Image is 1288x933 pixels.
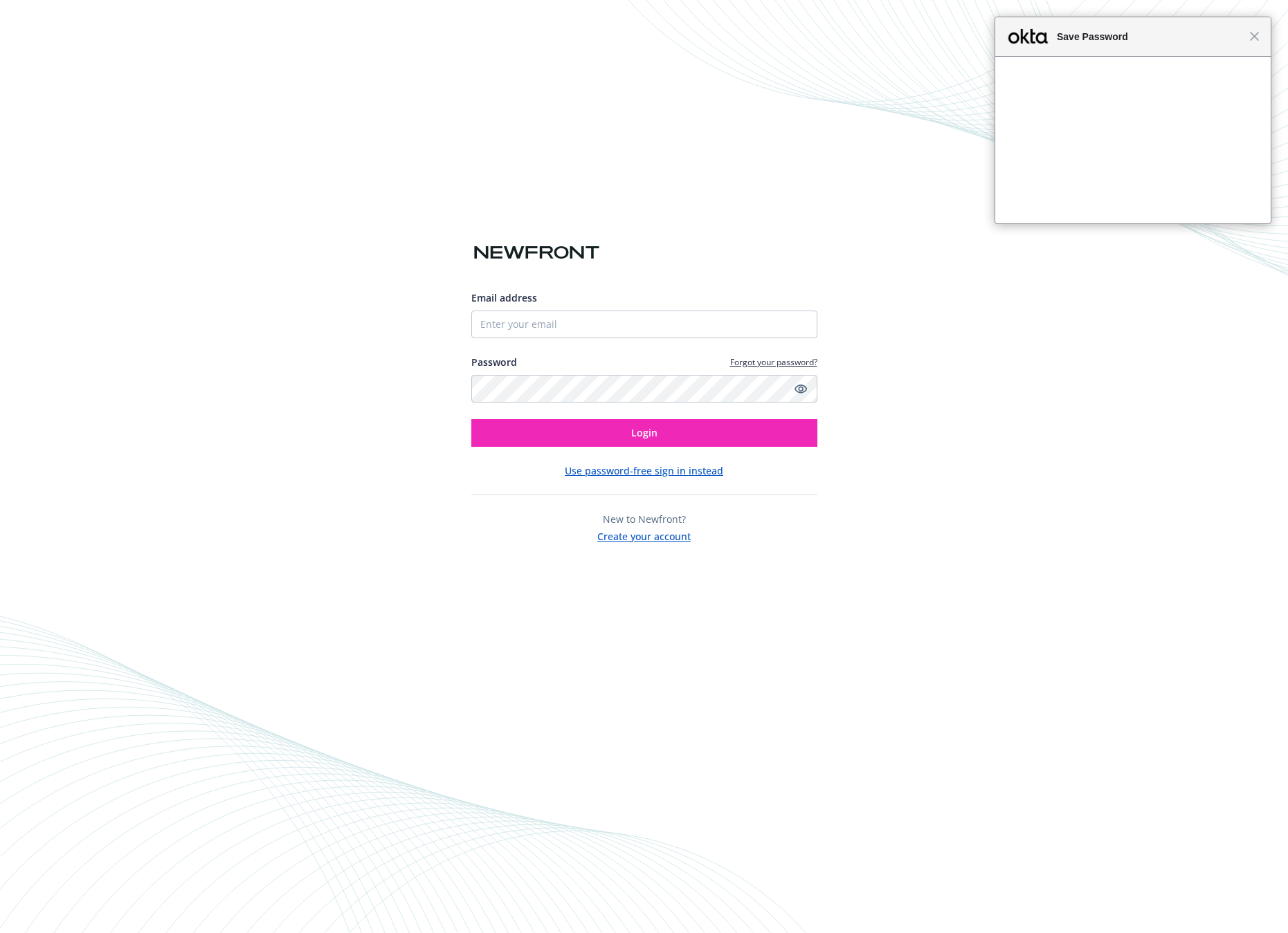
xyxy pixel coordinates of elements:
[792,380,809,397] a: Show password
[597,526,691,544] button: Create your account
[565,463,723,478] button: Use password-free sign in instead
[730,356,817,368] a: Forgot your password?
[471,241,602,265] img: Newfront logo
[1050,28,1249,45] span: Save Password
[471,291,537,304] span: Email address
[471,419,817,447] button: Login
[631,426,657,439] span: Login
[471,311,817,338] input: Enter your email
[1249,31,1260,41] span: Close
[471,375,817,403] input: Enter your password
[471,355,517,369] label: Password
[603,512,686,526] span: New to Newfront?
